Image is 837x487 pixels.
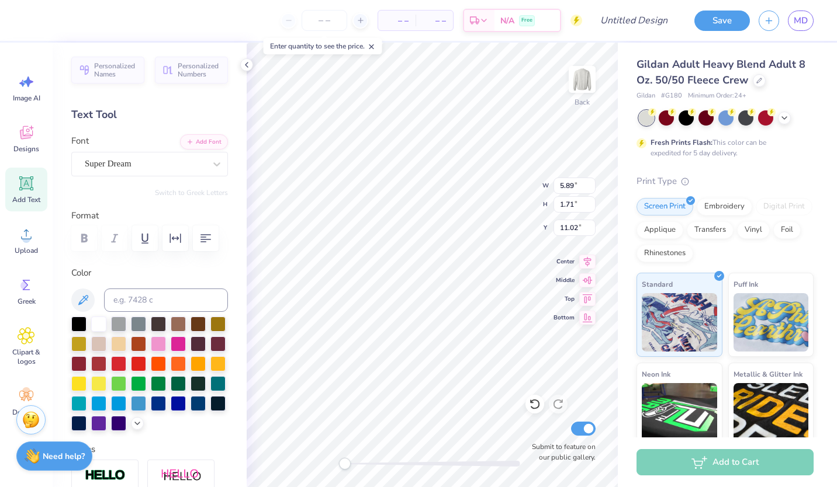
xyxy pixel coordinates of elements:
[302,10,347,31] input: – –
[7,347,46,366] span: Clipart & logos
[43,451,85,462] strong: Need help?
[570,68,594,91] img: Back
[554,257,575,266] span: Center
[637,175,814,188] div: Print Type
[525,441,596,462] label: Submit to feature on our public gallery.
[180,134,228,149] button: Add Font
[688,91,746,101] span: Minimum Order: 24 +
[734,278,758,290] span: Puff Ink
[71,266,228,280] label: Color
[385,15,409,27] span: – –
[500,15,514,27] span: N/A
[71,209,228,222] label: Format
[554,276,575,285] span: Middle
[637,245,693,262] div: Rhinestones
[794,14,808,27] span: MD
[264,38,382,54] div: Enter quantity to see the price.
[339,458,351,469] div: Accessibility label
[15,246,38,255] span: Upload
[155,57,228,84] button: Personalized Numbers
[756,198,812,215] div: Digital Print
[734,383,809,441] img: Metallic & Glitter Ink
[94,62,137,78] span: Personalized Names
[554,294,575,304] span: Top
[178,62,221,78] span: Personalized Numbers
[697,198,752,215] div: Embroidery
[773,221,801,239] div: Foil
[13,144,39,154] span: Designs
[637,198,693,215] div: Screen Print
[13,93,40,103] span: Image AI
[12,195,40,204] span: Add Text
[575,97,590,107] div: Back
[737,221,770,239] div: Vinyl
[591,9,677,32] input: Untitled Design
[12,408,40,417] span: Decorate
[155,188,228,197] button: Switch to Greek Letters
[642,278,673,290] span: Standard
[661,91,682,101] span: # G180
[642,368,670,380] span: Neon Ink
[161,468,202,483] img: Shadow
[734,293,809,352] img: Puff Ink
[71,57,144,84] button: Personalized Names
[71,107,228,123] div: Text Tool
[637,221,683,239] div: Applique
[694,11,750,31] button: Save
[71,134,89,148] label: Font
[651,137,794,158] div: This color can be expedited for 5 day delivery.
[85,469,126,482] img: Stroke
[554,313,575,322] span: Bottom
[788,11,814,31] a: MD
[521,16,532,25] span: Free
[18,297,36,306] span: Greek
[637,91,655,101] span: Gildan
[642,293,717,352] img: Standard
[687,221,734,239] div: Transfers
[637,57,805,87] span: Gildan Adult Heavy Blend Adult 8 Oz. 50/50 Fleece Crew
[651,138,713,147] strong: Fresh Prints Flash:
[423,15,446,27] span: – –
[642,383,717,441] img: Neon Ink
[734,368,803,380] span: Metallic & Glitter Ink
[104,288,228,312] input: e.g. 7428 c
